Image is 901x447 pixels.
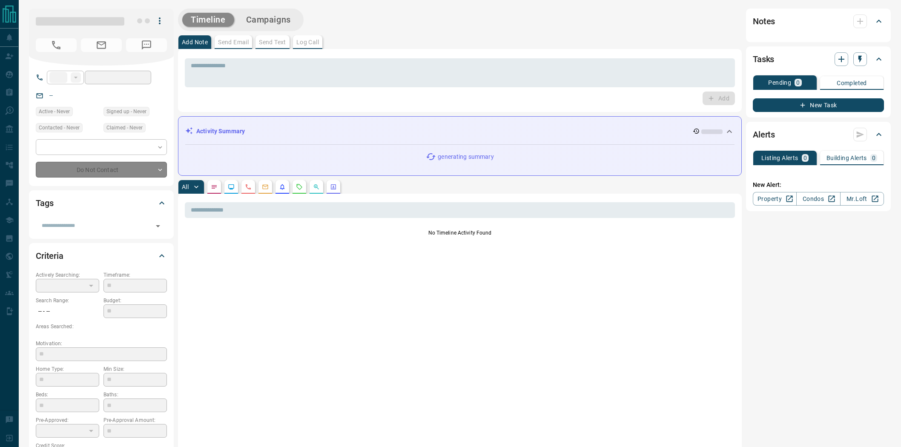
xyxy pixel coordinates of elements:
[106,107,146,116] span: Signed up - Never
[36,246,167,266] div: Criteria
[245,183,252,190] svg: Calls
[262,183,269,190] svg: Emails
[837,80,867,86] p: Completed
[36,38,77,52] span: No Number
[36,193,167,213] div: Tags
[753,128,775,141] h2: Alerts
[36,416,99,424] p: Pre-Approved:
[36,271,99,279] p: Actively Searching:
[279,183,286,190] svg: Listing Alerts
[438,152,494,161] p: generating summary
[103,365,167,373] p: Min Size:
[872,155,875,161] p: 0
[103,271,167,279] p: Timeframe:
[753,98,884,112] button: New Task
[126,38,167,52] span: No Number
[39,107,70,116] span: Active - Never
[103,297,167,304] p: Budget:
[182,184,189,190] p: All
[761,155,798,161] p: Listing Alerts
[753,49,884,69] div: Tasks
[49,92,53,99] a: --
[185,229,735,237] p: No Timeline Activity Found
[796,192,840,206] a: Condos
[36,297,99,304] p: Search Range:
[36,365,99,373] p: Home Type:
[81,38,122,52] span: No Email
[753,52,774,66] h2: Tasks
[803,155,807,161] p: 0
[182,13,234,27] button: Timeline
[753,14,775,28] h2: Notes
[36,340,167,347] p: Motivation:
[36,323,167,330] p: Areas Searched:
[211,183,218,190] svg: Notes
[39,123,80,132] span: Contacted - Never
[196,127,245,136] p: Activity Summary
[36,162,167,178] div: Do Not Contact
[36,391,99,398] p: Beds:
[330,183,337,190] svg: Agent Actions
[36,196,53,210] h2: Tags
[103,416,167,424] p: Pre-Approval Amount:
[313,183,320,190] svg: Opportunities
[228,183,235,190] svg: Lead Browsing Activity
[36,304,99,318] p: -- - --
[152,220,164,232] button: Open
[106,123,143,132] span: Claimed - Never
[103,391,167,398] p: Baths:
[840,192,884,206] a: Mr.Loft
[768,80,791,86] p: Pending
[182,39,208,45] p: Add Note
[826,155,867,161] p: Building Alerts
[753,11,884,32] div: Notes
[753,192,797,206] a: Property
[36,249,63,263] h2: Criteria
[753,124,884,145] div: Alerts
[296,183,303,190] svg: Requests
[753,181,884,189] p: New Alert:
[185,123,735,139] div: Activity Summary
[238,13,299,27] button: Campaigns
[796,80,800,86] p: 0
